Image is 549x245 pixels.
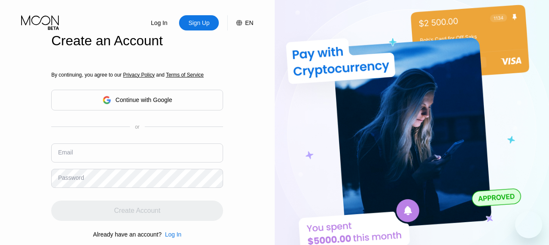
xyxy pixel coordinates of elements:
[188,19,210,27] div: Sign Up
[51,90,223,110] div: Continue with Google
[58,149,73,156] div: Email
[245,19,253,26] div: EN
[51,72,223,78] div: By continuing, you agree to our
[93,231,162,238] div: Already have an account?
[162,231,182,238] div: Log In
[139,15,179,30] div: Log In
[135,124,140,130] div: or
[58,174,84,181] div: Password
[123,72,155,78] span: Privacy Policy
[179,15,219,30] div: Sign Up
[515,211,542,238] iframe: Button to launch messaging window
[51,33,223,49] div: Create an Account
[150,19,168,27] div: Log In
[116,96,172,103] div: Continue with Google
[154,72,166,78] span: and
[227,15,253,30] div: EN
[165,231,182,238] div: Log In
[166,72,204,78] span: Terms of Service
